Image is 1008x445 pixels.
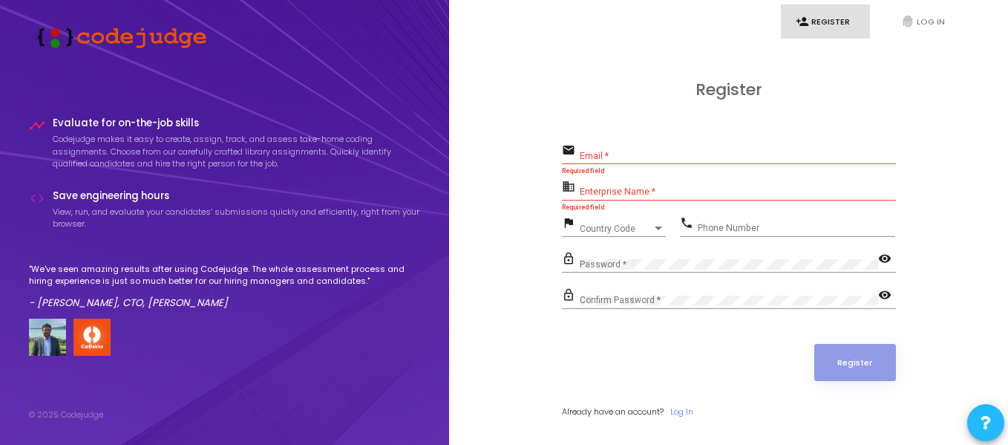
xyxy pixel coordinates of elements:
h4: Save engineering hours [53,190,421,202]
em: - [PERSON_NAME], CTO, [PERSON_NAME] [29,296,228,310]
input: Email [580,151,896,161]
p: "We've seen amazing results after using Codejudge. The whole assessment process and hiring experi... [29,263,421,288]
p: Codejudge makes it easy to create, assign, track, and assess take-home coding assignments. Choose... [53,133,421,170]
strong: Required field [562,204,604,211]
img: company-logo [73,319,111,356]
i: fingerprint [901,15,914,28]
h4: Evaluate for on-the-job skills [53,117,421,129]
mat-icon: visibility [878,251,896,269]
i: code [29,190,45,207]
img: user image [29,319,66,356]
a: Log In [670,406,693,418]
mat-icon: phone [680,215,698,233]
mat-icon: lock_outline [562,288,580,305]
h3: Register [562,80,896,100]
input: Phone Number [698,223,895,233]
strong: Required field [562,167,604,175]
span: Country Code [580,224,652,233]
span: Already have an account? [562,406,664,418]
mat-icon: flag [562,215,580,233]
i: person_add [796,15,809,28]
i: timeline [29,117,45,134]
mat-icon: email [562,143,580,160]
input: Enterprise Name [580,187,896,198]
button: Register [814,344,896,381]
mat-icon: business [562,179,580,197]
p: View, run, and evaluate your candidates’ submissions quickly and efficiently, right from your bro... [53,206,421,230]
a: person_addRegister [781,4,870,39]
mat-icon: visibility [878,288,896,305]
a: fingerprintLog In [886,4,975,39]
mat-icon: lock_outline [562,251,580,269]
div: © 2025 Codejudge [29,409,103,421]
